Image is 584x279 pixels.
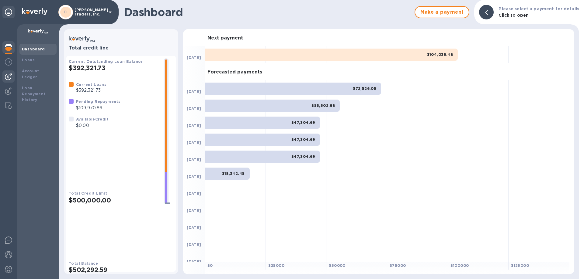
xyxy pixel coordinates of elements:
b: Please select a payment for details [499,6,579,11]
b: Loan Repayment History [22,86,46,102]
b: $ 100000 [450,263,469,268]
b: $ 25000 [268,263,284,268]
b: [DATE] [187,208,201,213]
button: Make a payment [415,6,469,18]
b: [DATE] [187,89,201,94]
b: Total Balance [69,261,98,266]
b: $47,304.69 [291,154,315,159]
b: Available Credit [76,117,109,121]
b: [DATE] [187,242,201,247]
b: $72,526.05 [353,86,376,91]
b: $ 125000 [511,263,529,268]
b: [DATE] [187,106,201,111]
b: [DATE] [187,140,201,145]
b: Loans [22,58,35,62]
h3: Total credit line [69,45,173,51]
b: $47,304.69 [291,137,315,142]
b: Current Outstanding Loan Balance [69,59,143,64]
b: $ 75000 [390,263,406,268]
b: $104,036.48 [427,52,453,57]
p: $392,321.73 [76,87,106,94]
h2: $500,000.00 [69,196,159,204]
b: $55,502.68 [311,103,335,108]
b: Current Loans [76,82,106,87]
b: $47,304.69 [291,120,315,125]
b: $ 0 [207,263,213,268]
b: $18,342.45 [222,171,245,176]
b: [DATE] [187,225,201,230]
img: Foreign exchange [5,58,12,66]
div: Unpin categories [2,6,15,18]
h2: $502,292.59 [69,266,173,274]
b: Click to open [499,13,529,18]
p: $109,970.86 [76,105,120,111]
h2: $392,321.73 [69,64,159,72]
b: [DATE] [187,123,201,128]
b: $ 50000 [329,263,345,268]
b: TI [64,10,68,14]
p: $0.00 [76,122,109,129]
b: [DATE] [187,157,201,162]
b: Total Credit Limit [69,191,107,196]
b: [DATE] [187,174,201,179]
span: Make a payment [420,9,464,16]
h1: Dashboard [124,6,412,19]
h3: Next payment [207,35,243,41]
b: Account Ledger [22,69,39,79]
b: Dashboard [22,47,45,51]
p: [PERSON_NAME] Traders, Inc. [75,8,105,16]
h3: Forecasted payments [207,69,262,75]
b: Pending Repayments [76,99,120,104]
b: [DATE] [187,259,201,264]
b: [DATE] [187,55,201,60]
img: Logo [22,8,47,15]
b: [DATE] [187,191,201,196]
